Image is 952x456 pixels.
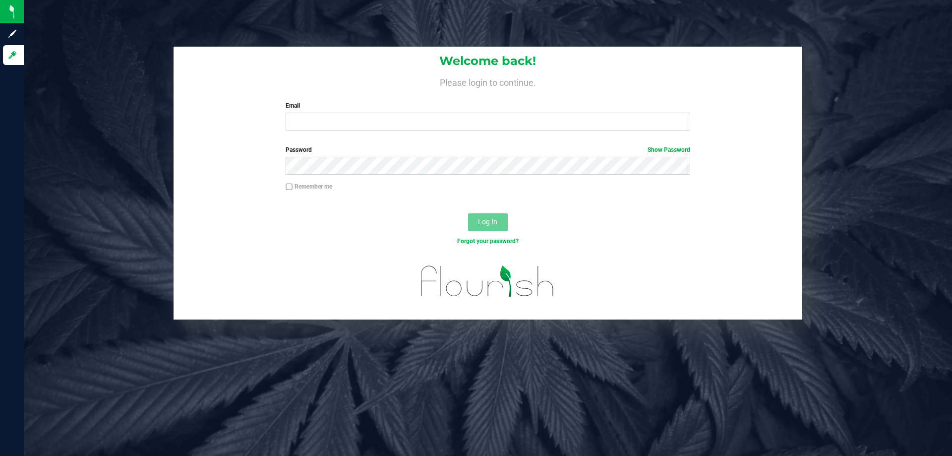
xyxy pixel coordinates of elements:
[478,218,497,226] span: Log In
[286,101,690,110] label: Email
[648,146,690,153] a: Show Password
[174,75,802,87] h4: Please login to continue.
[286,146,312,153] span: Password
[7,50,17,60] inline-svg: Log in
[457,238,519,245] a: Forgot your password?
[468,213,508,231] button: Log In
[174,55,802,67] h1: Welcome back!
[286,182,332,191] label: Remember me
[7,29,17,39] inline-svg: Sign up
[286,184,293,191] input: Remember me
[409,256,566,307] img: flourish_logo.svg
